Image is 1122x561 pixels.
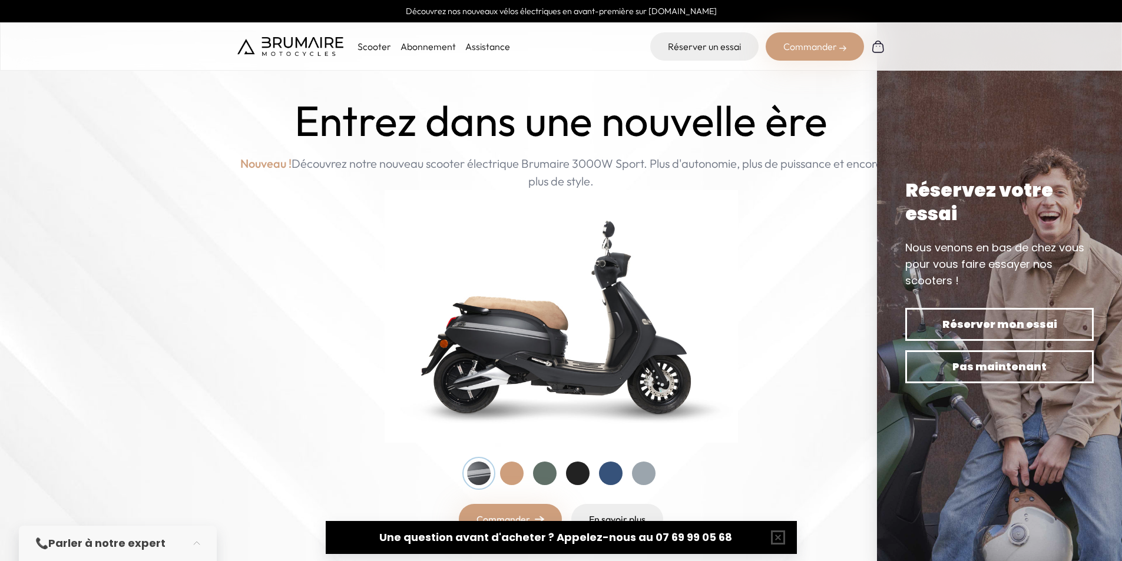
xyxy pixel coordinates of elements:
[839,45,846,52] img: right-arrow-2.png
[401,41,456,52] a: Abonnement
[240,155,292,172] span: Nouveau !
[650,32,759,61] a: Réserver un essai
[459,504,562,535] a: Commander
[237,155,885,190] p: Découvrez notre nouveau scooter électrique Brumaire 3000W Sport. Plus d'autonomie, plus de puissa...
[871,39,885,54] img: Panier
[465,41,510,52] a: Assistance
[571,504,663,535] a: En savoir plus
[358,39,391,54] p: Scooter
[237,37,343,56] img: Brumaire Motocycles
[294,97,828,145] h1: Entrez dans une nouvelle ère
[1063,506,1110,549] iframe: Gorgias live chat messenger
[535,516,544,523] img: right-arrow.png
[766,32,864,61] div: Commander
